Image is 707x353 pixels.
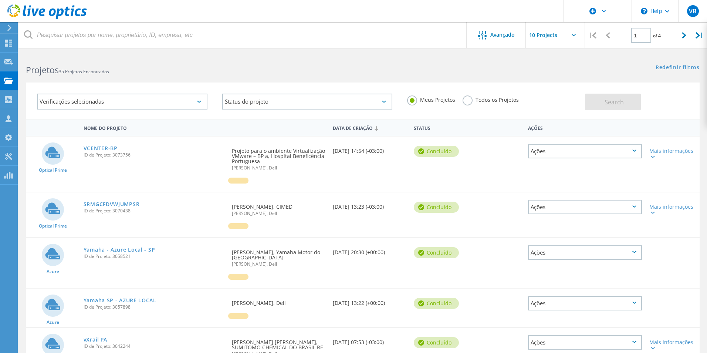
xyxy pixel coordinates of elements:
span: 35 Projetos Encontrados [59,68,109,75]
div: [DATE] 07:53 (-03:00) [329,328,410,352]
span: ID de Projeto: 3070438 [84,209,224,213]
div: | [692,22,707,48]
span: ID de Projeto: 3058521 [84,254,224,259]
a: Redefinir filtros [656,65,700,71]
label: Todos os Projetos [463,95,519,102]
span: ID de Projeto: 3042244 [84,344,224,349]
span: Azure [47,269,59,274]
span: [PERSON_NAME], Dell [232,262,325,266]
div: Data de Criação [329,121,410,135]
span: Azure [47,320,59,325]
a: Yamaha - Azure Local - SP [84,247,155,252]
div: Mais informações [649,148,696,159]
div: Concluído [414,202,459,213]
div: Projeto para o ambiente Virtualização VMware – BP a, Hospital Beneficência Portuguesa [228,137,329,178]
span: Optical Prime [39,224,67,228]
label: Meus Projetos [407,95,455,102]
a: VCENTER-BP [84,146,118,151]
div: Concluído [414,298,459,309]
div: Verificações selecionadas [37,94,207,110]
div: | [585,22,600,48]
div: [PERSON_NAME], Yamaha Motor do [GEOGRAPHIC_DATA] [228,238,329,274]
div: Nome do Projeto [80,121,228,134]
div: Concluído [414,337,459,348]
a: vXrail FA [84,337,107,342]
span: of 4 [653,33,661,39]
a: Yamaha SP - AZURE LOCAL [84,298,156,303]
a: SRMGCFDVWJUMPSR [84,202,140,207]
div: Mais informações [649,204,696,215]
div: [PERSON_NAME], Dell [228,289,329,313]
span: Avançado [490,32,515,37]
div: Ações [528,144,642,158]
div: [DATE] 14:54 (-03:00) [329,137,410,161]
div: Ações [528,200,642,214]
div: Concluído [414,146,459,157]
div: Status do projeto [222,94,393,110]
svg: \n [641,8,647,14]
div: [PERSON_NAME], CIMED [228,192,329,223]
div: Concluído [414,247,459,258]
div: Ações [528,296,642,310]
b: Projetos [26,64,59,76]
a: Live Optics Dashboard [7,16,87,21]
div: Status [410,121,471,134]
div: [DATE] 13:23 (-03:00) [329,192,410,217]
span: ID de Projeto: 3073756 [84,153,224,157]
div: Ações [528,335,642,350]
div: Ações [528,245,642,260]
div: [DATE] 13:22 (+00:00) [329,289,410,313]
input: Pesquisar projetos por nome, proprietário, ID, empresa, etc [18,22,467,48]
span: ID de Projeto: 3057898 [84,305,224,309]
span: Optical Prime [39,168,67,172]
span: VB [689,8,697,14]
span: [PERSON_NAME], Dell [232,166,325,170]
div: [DATE] 20:30 (+00:00) [329,238,410,262]
span: Search [605,98,624,106]
div: Mais informações [649,340,696,350]
button: Search [585,94,641,110]
span: [PERSON_NAME], Dell [232,211,325,216]
div: Ações [524,121,646,134]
